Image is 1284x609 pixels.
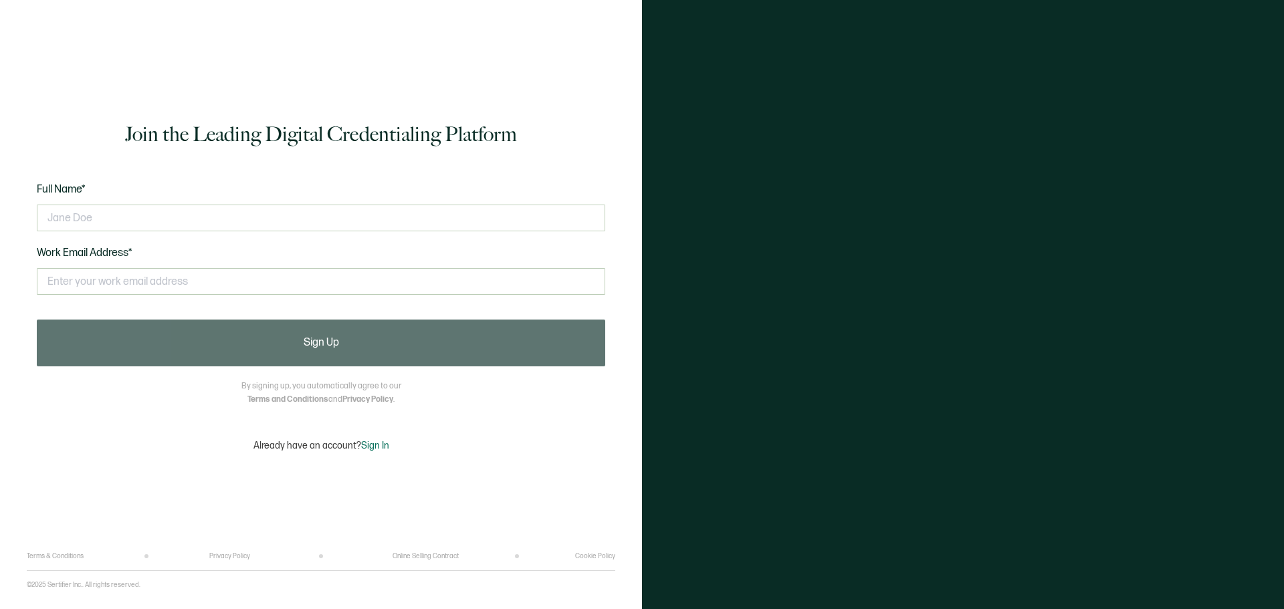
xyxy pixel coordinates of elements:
[27,552,84,560] a: Terms & Conditions
[241,380,401,406] p: By signing up, you automatically agree to our and .
[247,394,328,404] a: Terms and Conditions
[125,121,517,148] h1: Join the Leading Digital Credentialing Platform
[37,205,605,231] input: Jane Doe
[342,394,393,404] a: Privacy Policy
[253,440,389,451] p: Already have an account?
[209,552,250,560] a: Privacy Policy
[37,183,86,196] span: Full Name*
[304,338,339,348] span: Sign Up
[37,247,132,259] span: Work Email Address*
[361,440,389,451] span: Sign In
[37,268,605,295] input: Enter your work email address
[37,320,605,366] button: Sign Up
[575,552,615,560] a: Cookie Policy
[27,581,140,589] p: ©2025 Sertifier Inc.. All rights reserved.
[393,552,459,560] a: Online Selling Contract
